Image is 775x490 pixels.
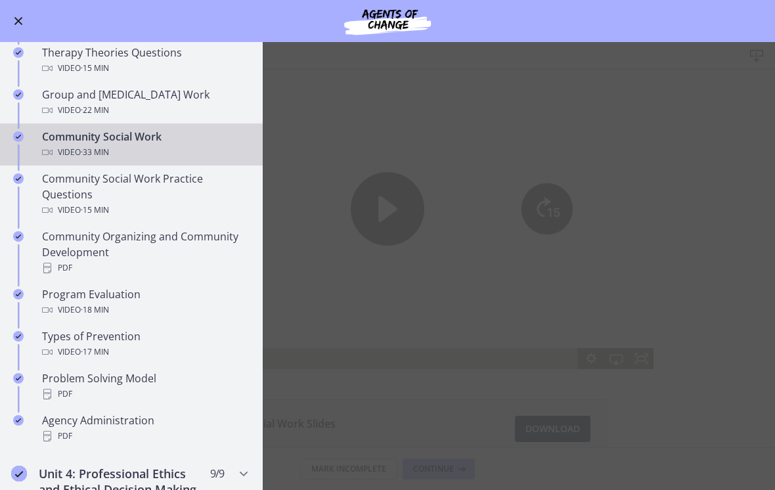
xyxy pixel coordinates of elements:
div: Agency Administration [42,412,247,444]
i: Completed [13,415,24,426]
div: Video [42,344,247,360]
button: Skip back 15 seconds [202,114,254,165]
i: Completed [13,89,24,100]
div: Community Organizing and Community Development [42,229,247,276]
i: Completed [13,231,24,242]
div: Therapy Theories Questions [42,45,247,76]
div: Video [42,102,247,118]
div: PDF [42,386,247,402]
span: · 18 min [81,302,109,318]
div: Group and [MEDICAL_DATA] Work [42,87,247,118]
button: Play Video [122,278,146,300]
button: Airplay [604,278,629,300]
i: Completed [13,289,24,300]
div: Playbar [179,278,573,300]
div: Video [42,302,247,318]
button: Skip ahead 15 seconds [521,114,573,165]
tspan: 15 [547,136,560,150]
i: Completed [13,173,24,184]
span: · 33 min [81,145,109,160]
button: Play Video [351,102,424,176]
div: Video [42,202,247,218]
button: Show settings menu [579,278,604,300]
span: · 17 min [81,344,109,360]
span: · 15 min [81,60,109,76]
span: · 15 min [81,202,109,218]
div: Problem Solving Model [42,370,247,402]
i: Completed [13,47,24,58]
div: Program Evaluation [42,286,247,318]
button: Fullscreen [629,278,653,300]
tspan: 15 [216,136,229,150]
div: Community Social Work [42,129,247,160]
div: Types of Prevention [42,328,247,360]
span: · 22 min [81,102,109,118]
div: Video [42,60,247,76]
div: PDF [42,260,247,276]
div: Video [42,145,247,160]
div: Community Social Work Practice Questions [42,171,247,218]
div: PDF [42,428,247,444]
i: Completed [11,466,27,481]
i: Completed [13,331,24,342]
span: 9 / 9 [210,466,224,481]
i: Completed [13,373,24,384]
i: Completed [13,131,24,142]
button: Enable menu [11,13,26,29]
img: Agents of Change [309,5,466,37]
